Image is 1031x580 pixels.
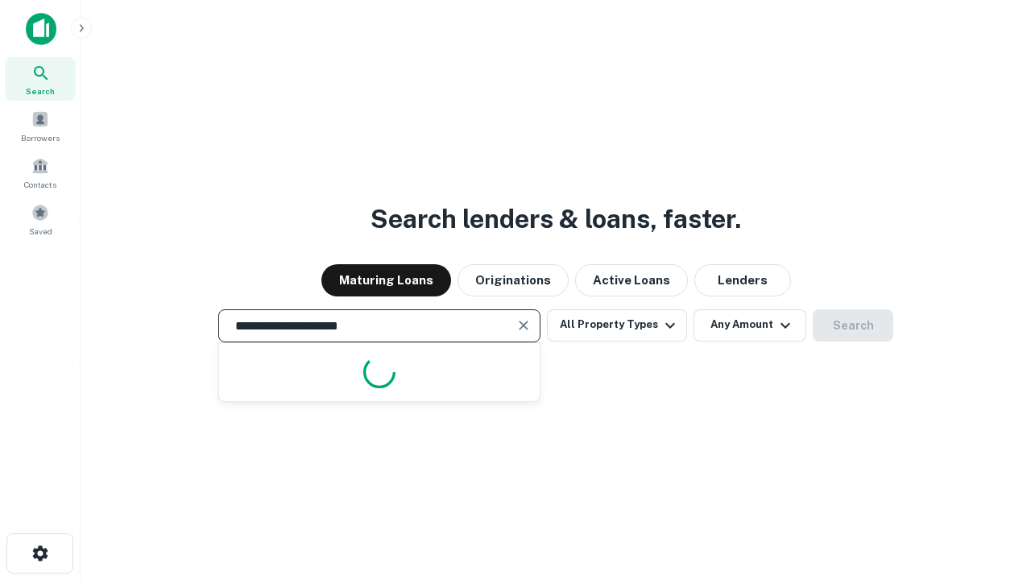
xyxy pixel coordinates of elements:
[5,57,76,101] a: Search
[694,264,791,296] button: Lenders
[21,131,60,144] span: Borrowers
[29,225,52,238] span: Saved
[950,451,1031,528] iframe: Chat Widget
[24,178,56,191] span: Contacts
[5,197,76,241] a: Saved
[458,264,569,296] button: Originations
[371,200,741,238] h3: Search lenders & loans, faster.
[26,13,56,45] img: capitalize-icon.png
[5,151,76,194] a: Contacts
[5,104,76,147] a: Borrowers
[321,264,451,296] button: Maturing Loans
[547,309,687,342] button: All Property Types
[694,309,806,342] button: Any Amount
[512,314,535,337] button: Clear
[575,264,688,296] button: Active Loans
[26,85,55,97] span: Search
